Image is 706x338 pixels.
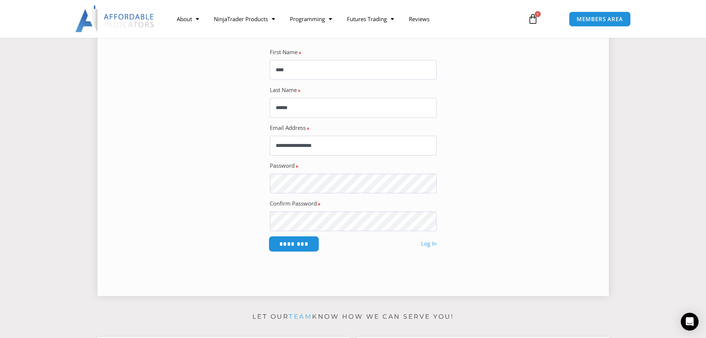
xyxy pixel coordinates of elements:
a: NinjaTrader Products [206,10,282,27]
label: Password [270,161,295,171]
img: LogoAI | Affordable Indicators – NinjaTrader [75,6,155,32]
a: 0 [517,8,549,30]
label: Confirm Password [270,198,317,209]
div: Open Intercom Messenger [681,313,699,331]
label: First Name [270,47,298,58]
p: Let our know how we can serve you! [97,311,609,323]
a: team [289,313,312,320]
nav: Menu [169,10,519,27]
span: 0 [535,11,541,17]
a: Log In [421,239,437,249]
a: Futures Trading [339,10,401,27]
a: MEMBERS AREA [569,12,631,27]
span: MEMBERS AREA [577,16,623,22]
a: Programming [282,10,339,27]
a: Reviews [401,10,437,27]
a: About [169,10,206,27]
label: Last Name [270,85,297,95]
label: Email Address [270,123,306,133]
